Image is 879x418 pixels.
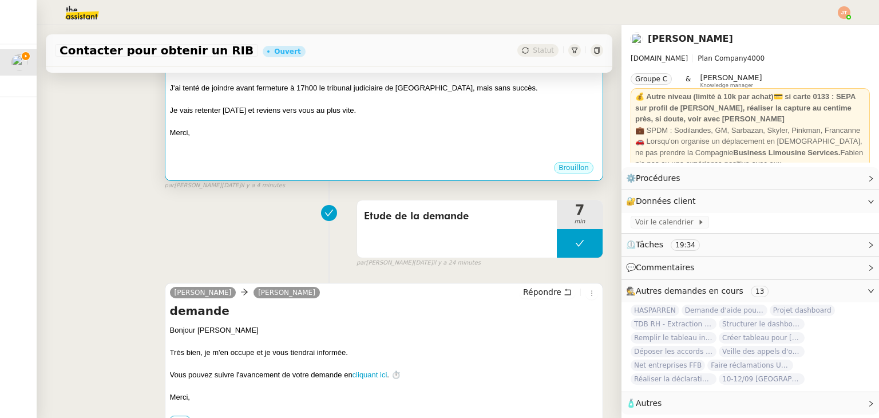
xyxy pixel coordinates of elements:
[707,360,793,371] span: Faire réclamations URSSAF pour Sodilandes
[719,318,805,330] span: Structurer le dashboard Notion
[719,346,805,357] span: Veille des appels d'offre - [DATE]
[364,208,550,225] span: Etude de la demande
[747,54,765,62] span: 4000
[635,92,856,123] strong: 💰 Autre niveau (limité à 10k par achat)💳 si carte 0133 : SEPA sur profil de [PERSON_NAME], réalis...
[557,203,603,217] span: 7
[719,373,805,385] span: 10-12/09 [GEOGRAPHIC_DATA] - [GEOGRAPHIC_DATA]
[631,318,716,330] span: TDB RH - Extraction et mise à jour Absences / Turnover - [DATE]
[626,240,710,249] span: ⏲️
[626,172,686,185] span: ⚙️
[626,399,662,408] span: 🧴
[621,234,879,256] div: ⏲️Tâches 19:34
[519,286,576,298] button: Répondre
[751,286,769,297] nz-tag: 13
[274,48,300,55] div: Ouvert
[719,332,805,344] span: Créer tableau pour [GEOGRAPHIC_DATA]
[636,263,694,272] span: Commentaires
[626,195,700,208] span: 🔐
[357,258,366,268] span: par
[631,305,679,316] span: HASPARREN
[170,347,598,358] div: Très bien, je m'en occupe et je vous tiendrai informée.
[682,305,767,316] span: Demande d'aide pour la création d'un workflow
[170,325,598,336] div: Bonjour [PERSON_NAME]
[357,195,375,204] span: false
[254,287,320,298] a: [PERSON_NAME]
[631,73,672,85] nz-tag: Groupe C
[11,54,27,70] img: users%2FdHO1iM5N2ObAeWsI96eSgBoqS9g1%2Favatar%2Fdownload.png
[635,125,865,136] div: 💼 SPDM : Sodilandes, GM, Sarbazan, Skyler, Pinkman, Francanne
[353,370,387,379] a: cliquant ici
[698,54,747,62] span: Plan Company
[626,263,699,272] span: 💬
[433,258,481,268] span: il y a 24 minutes
[557,217,603,227] span: min
[170,392,598,403] div: Merci,
[631,360,705,371] span: Net entreprises FFB
[838,6,850,19] img: svg
[170,105,598,116] div: Je vais retenter [DATE] et reviens vers vous au plus vite.
[636,196,696,206] span: Données client
[636,286,743,295] span: Autres demandes en cours
[648,33,733,44] a: [PERSON_NAME]
[621,280,879,302] div: 🕵️Autres demandes en cours 13
[60,45,254,56] span: Contacter pour obtenir un RIB
[631,373,716,385] span: Réaliser la déclaration phytosanitaire 2024
[165,278,184,287] span: false
[621,190,879,212] div: 🔐Données client
[631,54,688,62] span: [DOMAIN_NAME]
[357,258,481,268] small: [PERSON_NAME][DATE]
[170,287,236,298] a: [PERSON_NAME]
[170,303,598,319] h4: demande
[770,305,835,316] span: Projet dashboard
[635,136,865,169] div: 🚗 Lorsqu'on organise un déplacement en [DEMOGRAPHIC_DATA], ne pas prendre la Compagnie Fabien n'a...
[533,46,554,54] span: Statut
[621,167,879,190] div: ⚙️Procédures
[170,82,598,94] div: J'ai tenté de joindre avant fermeture à 17h00 le tribunal judiciaire de [GEOGRAPHIC_DATA], mais s...
[523,286,561,298] span: Répondre
[631,33,643,45] img: users%2FdHO1iM5N2ObAeWsI96eSgBoqS9g1%2Favatar%2Fdownload.png
[621,392,879,415] div: 🧴Autres
[636,399,662,408] span: Autres
[636,240,663,249] span: Tâches
[700,73,762,82] span: [PERSON_NAME]
[165,181,175,191] span: par
[170,369,598,381] div: Vous pouvez suivre l'avancement de votre demande en . ⏱️
[700,82,753,89] span: Knowledge manager
[621,257,879,279] div: 💬Commentaires
[636,173,680,183] span: Procédures
[671,239,700,251] nz-tag: 19:34
[700,73,762,88] app-user-label: Knowledge manager
[631,346,716,357] span: Déposer les accords d'intéressement
[170,127,598,139] div: Merci,
[165,181,286,191] small: [PERSON_NAME][DATE]
[559,164,589,172] span: Brouillon
[626,286,773,295] span: 🕵️
[635,216,698,228] span: Voir le calendrier
[733,148,840,157] strong: Business Limousine Services.
[241,181,285,191] span: il y a 4 minutes
[686,73,691,88] span: &
[631,332,716,344] span: Remplir le tableau indicateurs client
